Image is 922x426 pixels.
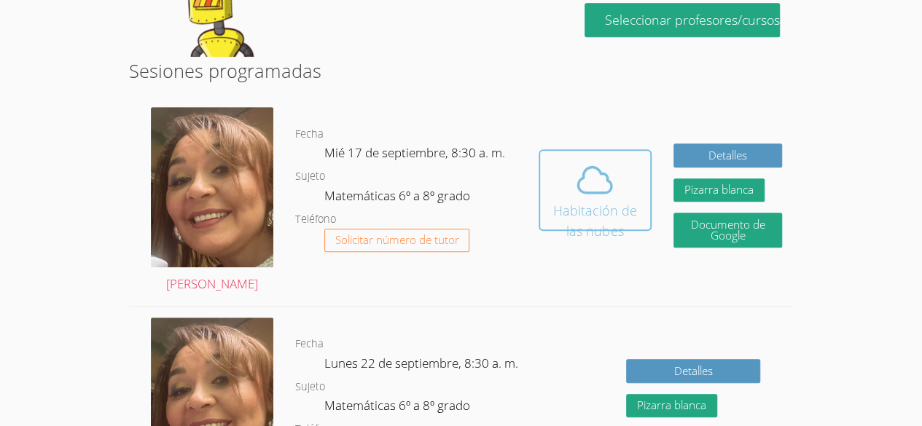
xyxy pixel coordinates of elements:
[585,3,779,37] a: Seleccionar profesores/cursos
[324,187,470,204] font: Matemáticas 6º a 8º grado
[324,355,518,371] font: Lunes 22 de septiembre, 8:30 a. m.
[324,229,470,253] button: Solicitar número de tutor
[708,148,747,162] font: Detalles
[151,107,273,267] img: IMG_0482.jpeg
[324,144,505,161] font: Mié 17 de septiembre, 8:30 a. m.
[295,127,324,141] font: Fecha
[166,275,258,292] font: [PERSON_NAME]
[690,217,765,242] font: Documento de Google
[335,232,459,247] font: Solicitar número de tutor
[539,149,652,231] button: Habitación de las nubes
[626,394,717,418] button: Pizarra blanca
[673,363,712,378] font: Detalles
[553,202,637,240] font: Habitación de las nubes
[295,379,325,393] font: Sujeto
[673,143,782,167] a: Detalles
[324,397,470,414] font: Matemáticas 6º a 8º grado
[637,398,706,412] font: Pizarra blanca
[129,58,321,83] font: Sesiones programadas
[151,107,273,294] a: [PERSON_NAME]
[295,169,325,183] font: Sujeto
[295,212,336,226] font: Teléfono
[295,336,324,350] font: Fecha
[684,182,754,197] font: Pizarra blanca
[626,359,760,383] a: Detalles
[605,11,780,28] font: Seleccionar profesores/cursos
[673,178,765,202] button: Pizarra blanca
